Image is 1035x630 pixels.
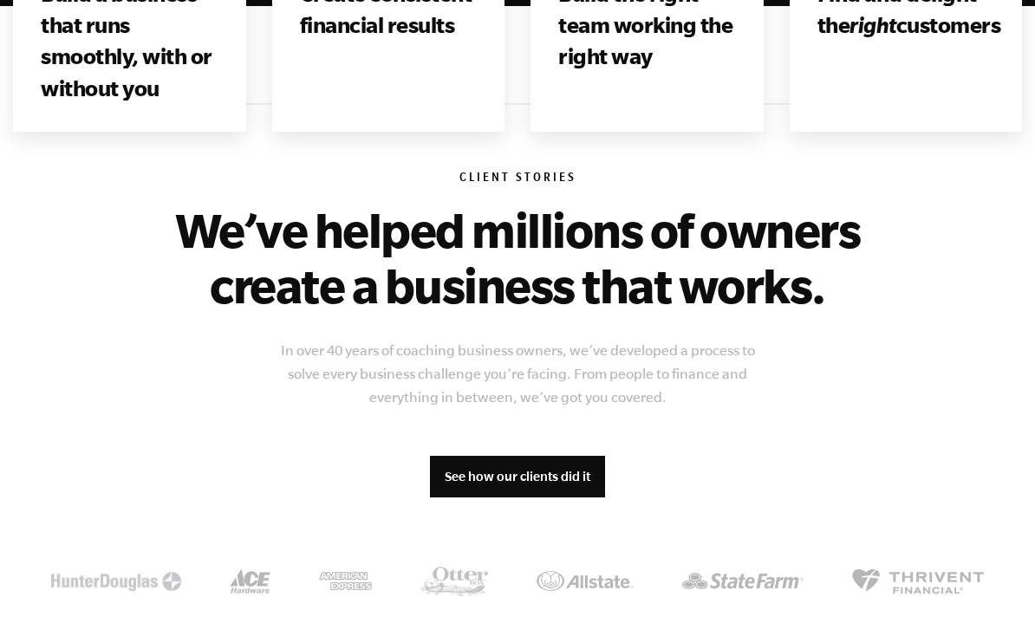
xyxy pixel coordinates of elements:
img: McDonalds Logo [51,572,181,591]
p: In over 40 years of coaching business owners, we’ve developed a process to solve every business c... [266,339,769,409]
img: OtterBox Logo [420,567,488,596]
img: American Express Logo [319,572,372,590]
img: Allstate Logo [537,571,634,591]
a: See how our clients did it [430,456,605,497]
i: right [849,12,896,37]
img: State Farm Logo [682,573,804,589]
img: Thrivent Financial Logo [852,568,985,594]
h2: We’ve helped millions of owners create a business that works. [148,202,887,313]
iframe: Chat Widget [948,547,1035,630]
img: Ace Harware Logo [230,568,270,594]
h6: Client Stories [21,171,1014,188]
